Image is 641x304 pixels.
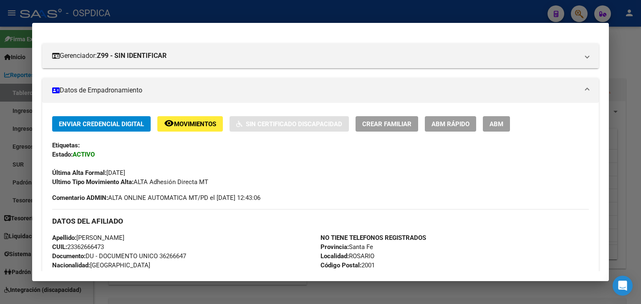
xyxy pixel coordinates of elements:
span: ROSARIO [320,252,374,260]
span: [STREET_ADDRESS] [320,271,393,278]
strong: Estado: [52,151,73,158]
span: 2001 [320,262,375,269]
span: [PERSON_NAME] [52,234,124,242]
strong: Localidad: [320,252,349,260]
span: 23362666473 [52,243,104,251]
strong: Ultimo Tipo Movimiento Alta: [52,178,134,186]
span: ALTA ONLINE AUTOMATICA MT/PD el [DATE] 12:43:06 [52,193,260,202]
strong: Código Postal: [320,262,361,269]
strong: Nacionalidad: [52,262,90,269]
strong: NO TIENE TELEFONOS REGISTRADOS [320,234,426,242]
button: Enviar Credencial Digital [52,116,151,132]
span: Crear Familiar [362,120,411,128]
strong: Documento: [52,252,86,260]
strong: Última Alta Formal: [52,169,106,177]
mat-expansion-panel-header: Datos de Empadronamiento [42,78,599,103]
strong: Provincia: [320,243,349,251]
button: Crear Familiar [356,116,418,132]
span: [DATE] [52,169,125,177]
span: Movimientos [174,120,216,128]
span: ABM [490,120,503,128]
h3: DATOS DEL AFILIADO [52,217,589,226]
span: DU - DOCUMENTO UNICO 36266647 [52,252,186,260]
span: ALTA Adhesión Directa MT [52,178,208,186]
button: Sin Certificado Discapacidad [230,116,349,132]
div: Open Intercom Messenger [613,276,633,296]
strong: CUIL: [52,243,67,251]
span: ABM Rápido [432,120,469,128]
strong: Z99 - SIN IDENTIFICAR [97,51,167,61]
span: [GEOGRAPHIC_DATA] [52,262,150,269]
mat-expansion-panel-header: Gerenciador:Z99 - SIN IDENTIFICAR [42,43,599,68]
button: Movimientos [157,116,223,132]
mat-icon: remove_red_eye [164,118,174,128]
strong: Calle: [320,271,336,278]
mat-panel-title: Datos de Empadronamiento [52,85,579,95]
span: 0 - Titular [52,271,112,278]
button: ABM [483,116,510,132]
strong: Etiquetas: [52,142,80,149]
mat-panel-title: Gerenciador: [52,51,579,61]
strong: Apellido: [52,234,76,242]
span: Enviar Credencial Digital [59,120,144,128]
strong: Parentesco: [52,271,86,278]
button: ABM Rápido [425,116,476,132]
span: Santa Fe [320,243,373,251]
span: Sin Certificado Discapacidad [246,120,342,128]
strong: ACTIVO [73,151,95,158]
strong: Comentario ADMIN: [52,194,108,202]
